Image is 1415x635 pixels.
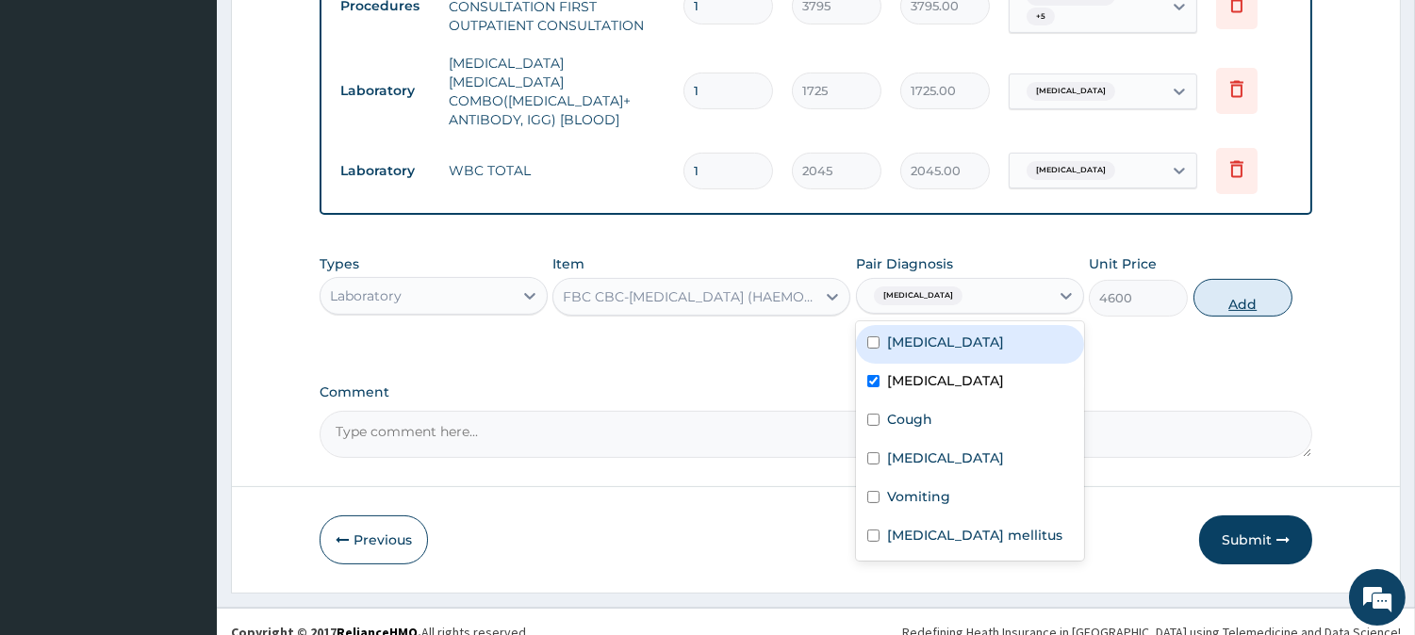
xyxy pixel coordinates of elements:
[320,515,428,564] button: Previous
[1027,82,1115,101] span: [MEDICAL_DATA]
[331,154,439,188] td: Laboratory
[330,286,402,305] div: Laboratory
[552,254,584,273] label: Item
[309,9,354,55] div: Minimize live chat window
[1027,161,1115,180] span: [MEDICAL_DATA]
[887,410,932,429] label: Cough
[439,44,674,138] td: [MEDICAL_DATA] [MEDICAL_DATA] COMBO([MEDICAL_DATA]+ ANTIBODY, IGG) [BLOOD]
[887,448,1004,467] label: [MEDICAL_DATA]
[320,256,359,272] label: Types
[874,286,963,305] span: [MEDICAL_DATA]
[563,287,817,306] div: FBC CBC-[MEDICAL_DATA] (HAEMOGRAM) - [BLOOD]
[1027,8,1055,26] span: + 5
[98,106,317,130] div: Chat with us now
[1089,254,1157,273] label: Unit Price
[887,526,1062,545] label: [MEDICAL_DATA] mellitus
[1199,515,1312,564] button: Submit
[856,254,953,273] label: Pair Diagnosis
[887,371,1004,390] label: [MEDICAL_DATA]
[887,333,1004,351] label: [MEDICAL_DATA]
[331,73,439,108] td: Laboratory
[35,94,76,141] img: d_794563401_company_1708531726252_794563401
[439,152,674,189] td: WBC TOTAL
[109,195,260,385] span: We're online!
[320,384,1312,400] label: Comment
[887,487,950,506] label: Vomiting
[1193,279,1292,317] button: Add
[9,430,359,496] textarea: Type your message and hit 'Enter'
